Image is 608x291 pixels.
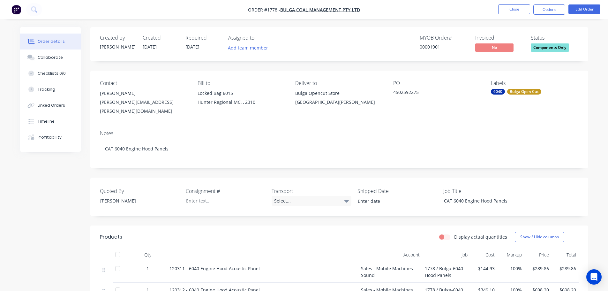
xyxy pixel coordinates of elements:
div: Bill to [198,80,285,86]
div: [PERSON_NAME] [95,196,175,205]
div: MYOB Order # [420,35,468,41]
button: Edit Order [568,4,600,14]
div: 4502592275 [393,89,473,98]
span: [DATE] [143,44,157,50]
label: Shipped Date [357,187,437,195]
div: Checklists 0/0 [38,71,66,76]
div: Collaborate [38,55,63,60]
div: [PERSON_NAME] [100,43,135,50]
div: 00001901 [420,43,468,50]
div: Linked Orders [38,103,65,108]
span: $289.86 [527,265,549,272]
div: Products [100,233,122,241]
div: Open Intercom Messenger [586,269,602,285]
div: Deliver to [295,80,383,86]
div: Sales - Mobile Machines Sound [358,261,422,283]
div: Bulga Opencut Store [GEOGRAPHIC_DATA][PERSON_NAME] [295,89,383,109]
div: Labels [491,80,578,86]
div: Notes [100,130,579,136]
div: PO [393,80,481,86]
span: 120311 - 6040 Engine Hood Acoustic Panel [169,265,260,272]
span: No [475,43,514,51]
div: Total [552,249,579,261]
span: $289.86 [554,265,576,272]
span: 100% [500,265,522,272]
span: Components Only [531,43,569,51]
span: Order #1778 - [248,7,280,13]
div: Qty [129,249,167,261]
button: Linked Orders [20,97,81,113]
div: Profitability [38,134,62,140]
div: Created by [100,35,135,41]
div: Bulga Open Cut [507,89,541,95]
span: [DATE] [185,44,199,50]
div: 6040 [491,89,505,95]
button: Profitability [20,129,81,145]
div: Hunter Regional MC, , 2310 [198,98,285,107]
div: Markup [497,249,524,261]
div: Assigned to [228,35,292,41]
div: Order details [38,39,65,44]
button: Options [533,4,565,15]
button: Checklists 0/0 [20,65,81,81]
div: Tracking [38,87,55,92]
label: Consignment # [186,187,266,195]
button: Timeline [20,113,81,129]
div: [PERSON_NAME][PERSON_NAME][EMAIL_ADDRESS][PERSON_NAME][DOMAIN_NAME] [100,89,187,116]
div: 1778 / Bulga-6040 Hood Panels [422,261,470,283]
div: [PERSON_NAME] [100,89,187,98]
label: Job Title [443,187,523,195]
div: Price [524,249,552,261]
input: Enter date [353,196,433,206]
div: Contact [100,80,187,86]
div: Bulga Opencut Store [GEOGRAPHIC_DATA][PERSON_NAME] [295,89,383,107]
div: Job [422,249,470,261]
a: Bulga Coal Management Pty Ltd [280,7,360,13]
div: CAT 6040 Engine Hood Panels [439,196,519,205]
div: Invoiced [475,35,523,41]
div: Created [143,35,178,41]
button: Components Only [531,43,569,53]
div: Cost [470,249,497,261]
button: Order details [20,34,81,50]
img: Factory [11,5,21,14]
button: Add team member [228,43,272,52]
div: Select... [272,196,351,206]
label: Quoted By [100,187,180,195]
div: Locked Bag 6015Hunter Regional MC, , 2310 [198,89,285,109]
label: Transport [272,187,351,195]
div: [PERSON_NAME][EMAIL_ADDRESS][PERSON_NAME][DOMAIN_NAME] [100,98,187,116]
div: Timeline [38,119,55,124]
div: CAT 6040 Engine Hood Panels [100,139,579,158]
button: Add team member [224,43,271,52]
div: Locked Bag 6015 [198,89,285,98]
button: Collaborate [20,50,81,65]
button: Close [498,4,530,14]
span: 1 [146,265,149,272]
button: Show / Hide columns [515,232,564,242]
span: $144.93 [473,265,495,272]
div: Required [185,35,221,41]
button: Tracking [20,81,81,97]
div: Account [358,249,422,261]
div: Status [531,35,579,41]
label: Display actual quantities [454,234,507,240]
